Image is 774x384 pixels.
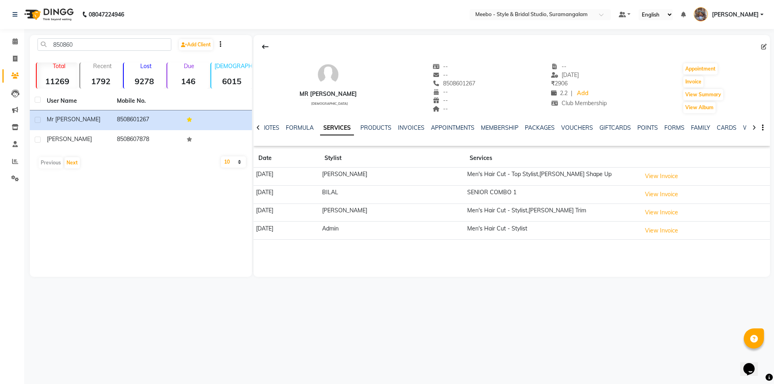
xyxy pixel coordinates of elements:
[398,124,424,131] a: INVOICES
[465,185,639,203] td: SENIOR COMBO 1
[112,130,182,150] td: 8508607878
[47,116,100,123] span: Mr [PERSON_NAME]
[167,76,208,86] strong: 146
[112,110,182,130] td: 8508601267
[254,149,320,168] th: Date
[211,76,252,86] strong: 6015
[124,76,165,86] strong: 9278
[433,80,475,87] span: 8508601267
[683,89,723,100] button: View Summary
[551,63,566,70] span: --
[576,88,590,99] a: Add
[320,149,465,168] th: Stylist
[551,100,607,107] span: Club Membership
[80,76,121,86] strong: 1792
[433,71,448,79] span: --
[254,203,320,222] td: [DATE]
[40,62,78,70] p: Total
[691,124,710,131] a: FAMILY
[112,92,182,110] th: Mobile No.
[320,185,465,203] td: BILAL
[641,170,682,183] button: View Invoice
[551,80,568,87] span: 2906
[64,157,80,168] button: Next
[316,62,340,87] img: avatar
[641,224,682,237] button: View Invoice
[127,62,165,70] p: Lost
[320,222,465,240] td: Admin
[89,3,124,26] b: 08047224946
[360,124,391,131] a: PRODUCTS
[83,62,121,70] p: Recent
[47,135,92,143] span: [PERSON_NAME]
[320,168,465,186] td: [PERSON_NAME]
[21,3,76,26] img: logo
[465,222,639,240] td: Men's Hair Cut - Stylist
[254,185,320,203] td: [DATE]
[254,222,320,240] td: [DATE]
[694,7,708,21] img: Vigneshwaran Kumaresan
[637,124,658,131] a: POINTS
[571,89,572,98] span: |
[717,124,737,131] a: CARDS
[465,203,639,222] td: Men's Hair Cut - Stylist,[PERSON_NAME] Trim
[37,76,78,86] strong: 11269
[261,124,279,131] a: NOTES
[169,62,208,70] p: Due
[664,124,685,131] a: FORMS
[42,92,112,110] th: User Name
[179,39,213,50] a: Add Client
[743,124,766,131] a: WALLET
[257,39,274,54] div: Back to Client
[433,63,448,70] span: --
[433,97,448,104] span: --
[433,88,448,95] span: --
[551,71,579,79] span: [DATE]
[465,149,639,168] th: Services
[641,188,682,201] button: View Invoice
[481,124,518,131] a: MEMBERSHIP
[286,124,314,131] a: FORMULA
[599,124,631,131] a: GIFTCARDS
[37,38,171,51] input: Search by Name/Mobile/Email/Code
[320,121,354,135] a: SERVICES
[551,89,568,97] span: 2.2
[433,105,448,112] span: --
[641,206,682,219] button: View Invoice
[712,10,759,19] span: [PERSON_NAME]
[551,80,555,87] span: ₹
[465,168,639,186] td: Men's Hair Cut - Top Stylist,[PERSON_NAME] Shape Up
[561,124,593,131] a: VOUCHERS
[254,168,320,186] td: [DATE]
[214,62,252,70] p: [DEMOGRAPHIC_DATA]
[525,124,555,131] a: PACKAGES
[311,102,348,106] span: [DEMOGRAPHIC_DATA]
[683,63,718,75] button: Appointment
[683,102,716,113] button: View Album
[683,76,703,87] button: Invoice
[740,352,766,376] iframe: chat widget
[300,90,357,98] div: Mr [PERSON_NAME]
[320,203,465,222] td: [PERSON_NAME]
[431,124,474,131] a: APPOINTMENTS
